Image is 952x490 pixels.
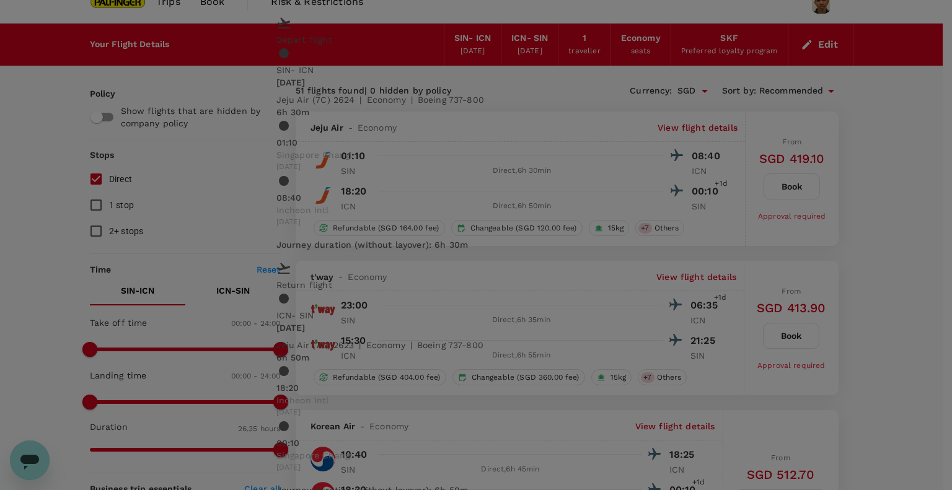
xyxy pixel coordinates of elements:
[276,191,676,204] div: 08:40
[418,94,484,106] p: Boeing 737-800
[366,339,405,351] p: economy
[276,136,676,149] div: 01:10
[276,462,676,474] span: [DATE]
[276,204,676,216] span: Incheon Intl
[410,340,412,350] span: |
[417,339,483,351] p: Boeing 737-800
[359,340,361,350] span: |
[276,76,676,89] p: [DATE]
[276,279,676,291] p: Return flight
[276,216,676,229] span: [DATE]
[276,322,676,334] p: [DATE]
[276,351,676,364] p: 6h 50m
[367,94,406,106] p: economy
[276,339,355,351] p: Jeju Air (7C) 2623
[276,106,676,118] p: 6h 30m
[276,449,676,462] span: Singapore Changi
[276,406,676,419] span: [DATE]
[276,64,676,76] p: SIN - ICN
[276,33,676,46] p: Depart flight
[359,95,361,105] span: |
[411,95,413,105] span: |
[276,437,676,449] div: 00:10
[276,382,676,394] div: 18:20
[276,309,676,322] p: ICN - SIN
[276,238,468,251] p: Journey duration (without layover) : 6h 30m
[276,161,676,173] span: [DATE]
[276,394,676,406] span: Incheon Intl
[276,149,676,161] span: Singapore Changi
[276,94,355,106] p: Jeju Air (7C) 2624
